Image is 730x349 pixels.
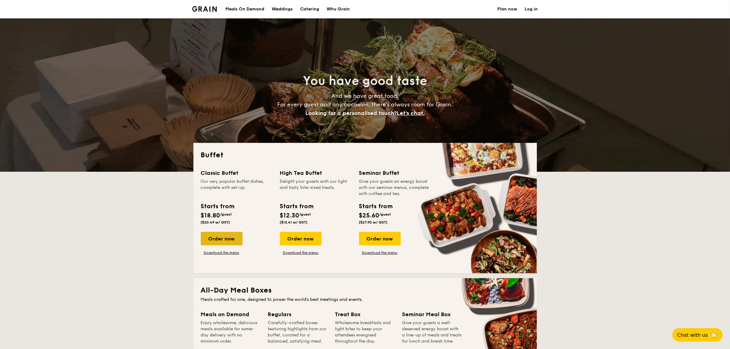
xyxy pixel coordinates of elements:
div: Treat Box [335,310,395,319]
div: Regulars [268,310,328,319]
div: Our very popular buffet dishes, complete with set-up. [201,178,273,197]
span: /guest [380,212,391,217]
div: High Tea Buffet [280,169,352,177]
span: Let's chat. [397,110,425,117]
div: Give your guests an energy boost with our seminar menus, complete with coffee and tea. [359,178,431,197]
button: Chat with us🦙 [672,328,723,342]
div: Enjoy wholesome, delicious meals available for same-day delivery with no minimum order. [201,320,261,344]
span: $18.80 [201,212,220,219]
span: /guest [300,212,311,217]
span: ($27.90 w/ GST) [359,220,388,224]
div: Give your guests a well-deserved energy boost with a line-up of meals and treats for lunch and br... [402,320,462,344]
div: Seminar Meal Box [402,310,462,319]
a: Logotype [192,6,217,12]
span: $12.30 [280,212,300,219]
a: Download the menu [359,250,401,255]
a: Download the menu [280,250,322,255]
img: Grain [192,6,217,12]
h2: All-Day Meal Boxes [201,286,529,295]
div: Classic Buffet [201,169,273,177]
span: 🦙 [710,332,718,339]
div: Meals crafted for one, designed to power the world's best meetings and events. [201,297,529,303]
div: Delight your guests with our light and tasty bite-sized treats. [280,178,352,197]
div: Order now [201,232,243,245]
div: Carefully-crafted boxes featuring highlights from our buffet, curated for a balanced, satisfying ... [268,320,328,344]
div: Seminar Buffet [359,169,431,177]
div: Starts from [201,202,234,211]
div: Starts from [359,202,392,211]
div: Starts from [280,202,313,211]
span: Looking for a personalised touch? [305,110,397,117]
span: /guest [220,212,232,217]
span: ($13.41 w/ GST) [280,220,308,224]
h2: Buffet [201,150,529,160]
div: Wholesome breakfasts and light bites to keep your attendees energised throughout the day. [335,320,395,344]
span: ($20.49 w/ GST) [201,220,230,224]
span: $25.60 [359,212,380,219]
div: Order now [280,232,322,245]
a: Download the menu [201,250,243,255]
span: You have good taste [303,74,427,88]
span: Chat with us [677,332,708,338]
span: And we have great food. For every guest and any occasion, there’s always room for Grain. [277,93,453,117]
div: Meals on Demand [201,310,261,319]
div: Order now [359,232,401,245]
